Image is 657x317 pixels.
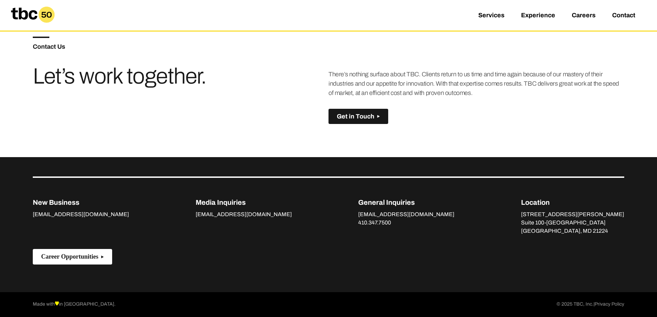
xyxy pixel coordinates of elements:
[594,301,595,307] span: |
[358,197,454,208] p: General Inquiries
[521,227,624,235] p: [GEOGRAPHIC_DATA], MD 21224
[196,211,292,219] a: [EMAIL_ADDRESS][DOMAIN_NAME]
[358,220,391,227] a: 410.347.7500
[33,44,328,50] h5: Contact Us
[33,66,230,86] h3: Let’s work together.
[557,300,624,309] p: © 2025 TBC, Inc.
[33,197,129,208] p: New Business
[612,12,635,20] a: Contact
[521,210,624,219] p: [STREET_ADDRESS][PERSON_NAME]
[6,20,60,27] a: Home
[521,12,555,20] a: Experience
[328,70,624,98] p: There’s nothing surface about TBC. Clients return to us time and time again because of our master...
[328,109,388,124] button: Get in Touch
[572,12,596,20] a: Careers
[33,300,116,309] p: Made with in [GEOGRAPHIC_DATA].
[337,113,374,120] span: Get in Touch
[521,219,624,227] p: Suite 100-[GEOGRAPHIC_DATA]
[196,197,292,208] p: Media Inquiries
[33,249,112,265] button: Career Opportunities
[595,300,624,309] a: Privacy Policy
[521,197,624,208] p: Location
[478,12,504,20] a: Services
[358,211,454,219] a: [EMAIL_ADDRESS][DOMAIN_NAME]
[41,253,98,260] span: Career Opportunities
[33,211,129,219] a: [EMAIL_ADDRESS][DOMAIN_NAME]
